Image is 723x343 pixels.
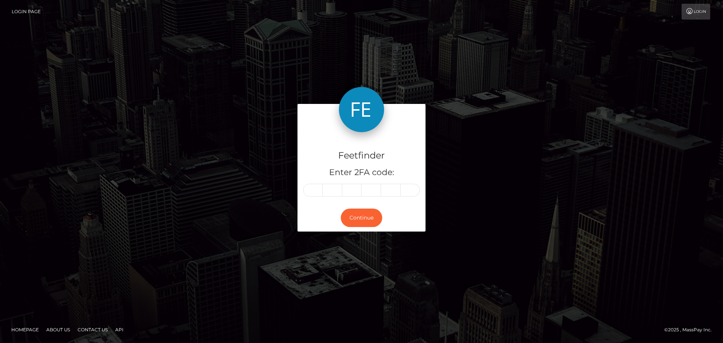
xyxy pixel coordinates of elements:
[112,324,127,335] a: API
[12,4,41,20] a: Login Page
[8,324,42,335] a: Homepage
[341,209,382,227] button: Continue
[664,326,717,334] div: © 2025 , MassPay Inc.
[682,4,710,20] a: Login
[303,167,420,178] h5: Enter 2FA code:
[43,324,73,335] a: About Us
[303,149,420,162] h4: Feetfinder
[75,324,111,335] a: Contact Us
[339,87,384,132] img: Feetfinder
